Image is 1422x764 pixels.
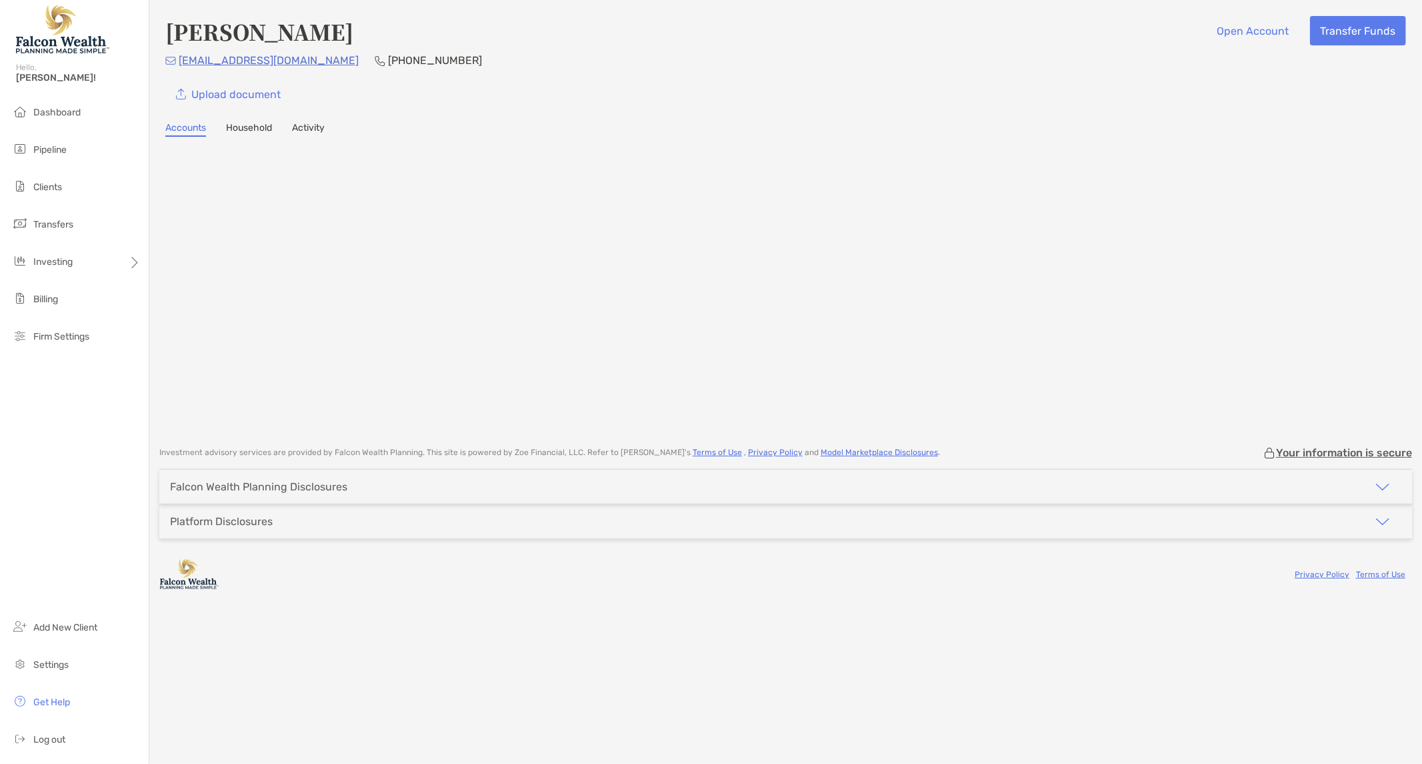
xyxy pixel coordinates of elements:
a: Privacy Policy [748,448,803,457]
button: Open Account [1207,16,1299,45]
span: Investing [33,256,73,268]
span: Firm Settings [33,331,89,342]
a: Household [226,122,272,137]
img: icon arrow [1375,514,1391,530]
p: Your information is secure [1276,446,1412,459]
img: Email Icon [165,57,176,65]
a: Privacy Policy [1295,570,1349,579]
p: [EMAIL_ADDRESS][DOMAIN_NAME] [179,52,359,69]
img: logout icon [12,731,28,747]
img: settings icon [12,656,28,672]
img: investing icon [12,253,28,269]
span: Dashboard [33,107,81,118]
img: get-help icon [12,693,28,709]
a: Accounts [165,122,206,137]
img: company logo [159,559,219,589]
div: Falcon Wealth Planning Disclosures [170,480,347,493]
img: transfers icon [12,216,28,232]
span: Transfers [33,219,73,230]
img: icon arrow [1375,479,1391,495]
img: pipeline icon [12,141,28,157]
img: Phone Icon [375,55,385,66]
a: Terms of Use [1356,570,1405,579]
a: Model Marketplace Disclosures [821,448,938,457]
img: clients icon [12,178,28,194]
h4: [PERSON_NAME] [165,16,353,47]
a: Upload document [165,79,291,109]
span: Settings [33,659,69,671]
img: button icon [176,89,186,100]
span: Get Help [33,697,70,708]
button: Transfer Funds [1310,16,1406,45]
a: Activity [292,122,325,137]
img: firm-settings icon [12,328,28,344]
a: Terms of Use [693,448,742,457]
div: Platform Disclosures [170,515,273,528]
span: Pipeline [33,144,67,155]
img: billing icon [12,290,28,306]
span: Add New Client [33,622,97,633]
p: Investment advisory services are provided by Falcon Wealth Planning . This site is powered by Zoe... [159,448,940,458]
img: dashboard icon [12,103,28,119]
span: Log out [33,734,65,745]
img: add_new_client icon [12,619,28,635]
img: Falcon Wealth Planning Logo [16,5,109,53]
span: Billing [33,294,58,305]
p: [PHONE_NUMBER] [388,52,482,69]
span: Clients [33,181,62,193]
span: [PERSON_NAME]! [16,72,141,83]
